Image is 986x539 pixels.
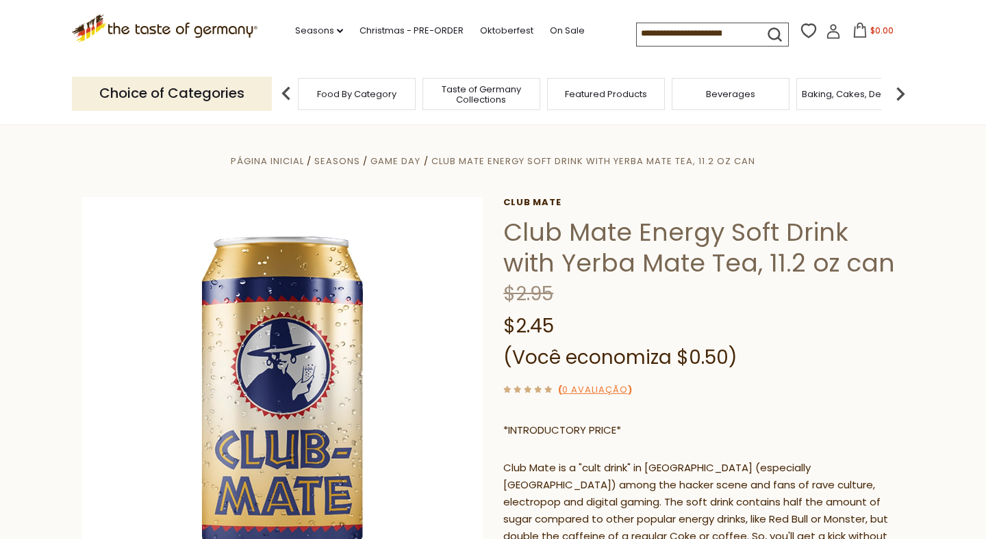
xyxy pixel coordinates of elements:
a: Taste of Germany Collections [427,84,536,105]
p: Choice of Categories [72,77,272,110]
p: *INTRODUCTORY PRICE* [503,422,904,439]
a: 0 avaliação [562,383,628,397]
a: Club Mate Energy Soft Drink with Yerba Mate Tea, 11.2 oz can [431,155,755,168]
a: On Sale [550,23,585,38]
a: Página inicial [231,155,304,168]
img: next arrow [887,80,914,107]
a: Featured Products [565,89,647,99]
a: Baking, Cakes, Desserts [802,89,908,99]
a: Oktoberfest [480,23,533,38]
span: $2.95 [503,280,553,307]
a: Seasons [295,23,343,38]
button: $0.00 [844,23,902,43]
span: $0.00 [870,25,894,36]
h1: Club Mate Energy Soft Drink with Yerba Mate Tea, 11.2 oz can [503,217,904,278]
a: Food By Category [317,89,396,99]
a: Christmas - PRE-ORDER [359,23,464,38]
a: Beverages [706,89,755,99]
a: Seasons [314,155,360,168]
a: Club Mate [503,197,904,208]
span: $2.45 [503,313,554,339]
span: ( ) [558,383,632,396]
a: Game Day [370,155,420,168]
img: previous arrow [273,80,300,107]
span: (Você economiza $0.50) [503,344,737,371]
